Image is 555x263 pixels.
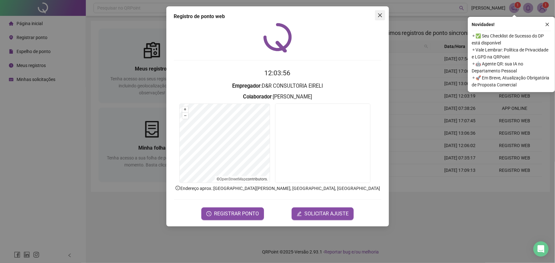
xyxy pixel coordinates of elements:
[375,10,385,20] button: Close
[182,106,188,112] button: +
[263,23,292,52] img: QRPoint
[292,207,354,220] button: editSOLICITAR AJUSTE
[174,13,381,20] div: Registro de ponto web
[232,83,260,89] strong: Empregador
[217,177,268,181] li: © contributors.
[472,46,551,60] span: ⚬ Vale Lembrar: Política de Privacidade e LGPD na QRPoint
[174,185,381,192] p: Endereço aprox. : [GEOGRAPHIC_DATA][PERSON_NAME], [GEOGRAPHIC_DATA], [GEOGRAPHIC_DATA]
[174,93,381,101] h3: : [PERSON_NAME]
[472,21,495,28] span: Novidades !
[174,82,381,90] h3: : D&R CONSULTORIA EIRELI
[472,74,551,88] span: ⚬ 🚀 Em Breve, Atualização Obrigatória de Proposta Comercial
[533,241,549,257] div: Open Intercom Messenger
[304,210,349,218] span: SOLICITAR AJUSTE
[472,60,551,74] span: ⚬ 🤖 Agente QR: sua IA no Departamento Pessoal
[214,210,259,218] span: REGISTRAR PONTO
[297,211,302,216] span: edit
[219,177,246,181] a: OpenStreetMap
[472,32,551,46] span: ⚬ ✅ Seu Checklist de Sucesso do DP está disponível
[182,113,188,119] button: –
[243,94,272,100] strong: Colaborador
[206,211,212,216] span: clock-circle
[378,13,383,18] span: close
[201,207,264,220] button: REGISTRAR PONTO
[175,185,181,191] span: info-circle
[545,22,550,27] span: close
[265,69,291,77] time: 12:03:56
